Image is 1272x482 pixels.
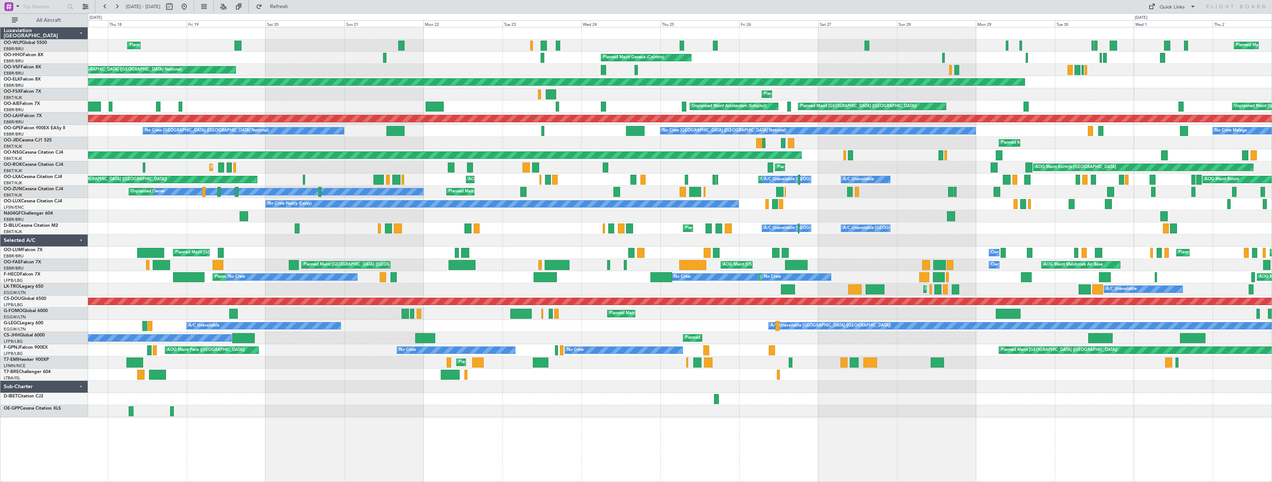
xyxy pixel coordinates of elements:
[4,284,43,289] a: LX-TROLegacy 650
[4,163,63,167] a: OO-ROKCessna Citation CJ4
[1001,137,1087,148] div: Planned Maint Kortrijk-[GEOGRAPHIC_DATA]
[228,271,245,283] div: No Crew
[4,260,41,264] a: OO-FAEFalcon 7X
[108,20,187,27] div: Thu 18
[4,46,24,52] a: EBBR/BRU
[991,259,1041,270] div: Owner Melsbroek Air Base
[4,370,19,374] span: T7-BRE
[4,53,43,57] a: OO-HHOFalcon 8X
[609,308,726,319] div: Planned Maint [GEOGRAPHIC_DATA] ([GEOGRAPHIC_DATA])
[4,138,52,143] a: OO-JIDCessna CJ1 525
[4,77,20,82] span: OO-ELK
[4,114,42,118] a: OO-LAHFalcon 7X
[4,89,21,94] span: OO-FSX
[449,186,535,197] div: Planned Maint Kortrijk-[GEOGRAPHIC_DATA]
[4,53,23,57] span: OO-HHO
[304,259,437,270] div: Planned Maint [GEOGRAPHIC_DATA] ([GEOGRAPHIC_DATA] National)
[4,175,21,179] span: OO-LXA
[4,309,23,313] span: G-FOMO
[265,20,344,27] div: Sat 20
[4,223,18,228] span: D-IBLU
[4,333,20,338] span: CS-JHH
[764,174,901,185] div: A/C Unavailable [GEOGRAPHIC_DATA] ([GEOGRAPHIC_DATA] National)
[4,345,20,350] span: F-GPNJ
[4,358,18,362] span: T7-EMI
[4,107,24,113] a: EBBR/BRU
[189,320,219,331] div: A/C Unavailable
[1106,284,1137,295] div: A/C Unavailable
[4,144,22,149] a: EBKT/KJK
[4,339,23,344] a: LFPB/LBG
[4,406,61,411] a: OE-GPPCessna Citation XLS
[4,126,65,130] a: OO-GPEFalcon 900EX EASy II
[1135,15,1147,21] div: [DATE]
[4,150,63,155] a: OO-NSGCessna Citation CJ4
[4,131,24,137] a: EBBR/BRU
[4,138,19,143] span: OO-JID
[4,211,21,216] span: N604GF
[215,271,331,283] div: Planned Maint [GEOGRAPHIC_DATA] ([GEOGRAPHIC_DATA])
[399,345,416,356] div: No Crew
[4,297,46,301] a: CS-DOUGlobal 6500
[50,174,167,185] div: Planned Maint [GEOGRAPHIC_DATA] ([GEOGRAPHIC_DATA])
[4,302,23,308] a: LFPB/LBG
[152,186,165,197] div: Owner
[777,162,863,173] div: Planned Maint Kortrijk-[GEOGRAPHIC_DATA]
[4,41,22,45] span: OO-WLP
[187,20,265,27] div: Fri 19
[4,375,20,381] a: LTBA/ISL
[685,332,802,343] div: Planned Maint [GEOGRAPHIC_DATA] ([GEOGRAPHIC_DATA])
[4,351,23,356] a: LFPB/LBG
[4,370,51,374] a: T7-BREChallenger 604
[4,314,26,320] a: EGGW/LTN
[4,309,48,313] a: G-FOMOGlobal 6000
[4,150,22,155] span: OO-NSG
[4,65,21,69] span: OO-VSF
[1160,4,1185,11] div: Quick Links
[253,1,297,13] button: Refresh
[4,89,41,94] a: OO-FSXFalcon 7X
[1205,174,1239,185] div: AOG Maint Rimini
[764,89,850,100] div: Planned Maint Kortrijk-[GEOGRAPHIC_DATA]
[4,229,22,235] a: EBKT/KJK
[4,205,24,210] a: LFSN/ENC
[4,58,24,64] a: EBBR/BRU
[1134,20,1212,27] div: Wed 1
[4,327,26,332] a: EGGW/LTN
[897,20,976,27] div: Sun 28
[4,163,22,167] span: OO-ROK
[764,271,781,283] div: No Crew
[685,223,768,234] div: Planned Maint Nice ([GEOGRAPHIC_DATA])
[4,217,24,222] a: EBBR/BRU
[4,71,24,76] a: EBBR/BRU
[4,187,22,191] span: OO-ZUN
[4,77,41,82] a: OO-ELKFalcon 8X
[1035,162,1116,173] div: AOG Maint Kortrijk-[GEOGRAPHIC_DATA]
[459,357,529,368] div: Planned Maint [GEOGRAPHIC_DATA]
[4,126,21,130] span: OO-GPE
[4,41,47,45] a: OO-WLPGlobal 5500
[1055,20,1134,27] div: Tue 30
[991,247,1041,258] div: Owner Melsbroek Air Base
[843,223,961,234] div: A/C Unavailable [GEOGRAPHIC_DATA]-[GEOGRAPHIC_DATA]
[603,52,664,63] div: Planned Maint Geneva (Cointrin)
[1001,345,1117,356] div: Planned Maint [GEOGRAPHIC_DATA] ([GEOGRAPHIC_DATA])
[761,174,847,185] div: Planned Maint Kortrijk-[GEOGRAPHIC_DATA]
[692,101,767,112] div: Unplanned Maint Amsterdam (Schiphol)
[4,156,22,161] a: EBKT/KJK
[4,119,24,125] a: EBBR/BRU
[4,192,22,198] a: EBKT/KJK
[4,394,18,399] span: D-IBET
[4,180,22,186] a: EBKT/KJK
[4,175,62,179] a: OO-LXACessna Citation CJ4
[19,18,78,23] span: All Aircraft
[4,284,20,289] span: LX-TRO
[4,95,22,100] a: EBKT/KJK
[4,199,21,204] span: OO-LUX
[423,20,502,27] div: Mon 22
[4,297,21,301] span: CS-DOU
[126,3,160,10] span: [DATE] - [DATE]
[175,247,309,258] div: Planned Maint [GEOGRAPHIC_DATA] ([GEOGRAPHIC_DATA] National)
[926,284,1042,295] div: Planned Maint [GEOGRAPHIC_DATA] ([GEOGRAPHIC_DATA])
[4,278,23,283] a: LFPB/LBG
